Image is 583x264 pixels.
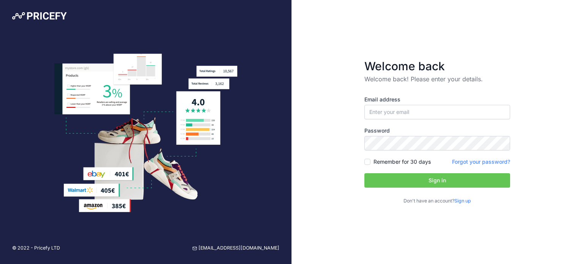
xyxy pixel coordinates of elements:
[454,198,471,204] a: Sign up
[12,245,60,252] p: © 2022 - Pricefy LTD
[12,12,67,20] img: Pricefy
[452,158,510,165] a: Forgot your password?
[364,198,510,205] p: Don't have an account?
[373,158,431,166] label: Remember for 30 days
[364,173,510,188] button: Sign in
[364,127,510,134] label: Password
[364,105,510,119] input: Enter your email
[364,96,510,103] label: Email address
[364,74,510,84] p: Welcome back! Please enter your details.
[364,59,510,73] h3: Welcome back
[192,245,279,252] a: [EMAIL_ADDRESS][DOMAIN_NAME]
